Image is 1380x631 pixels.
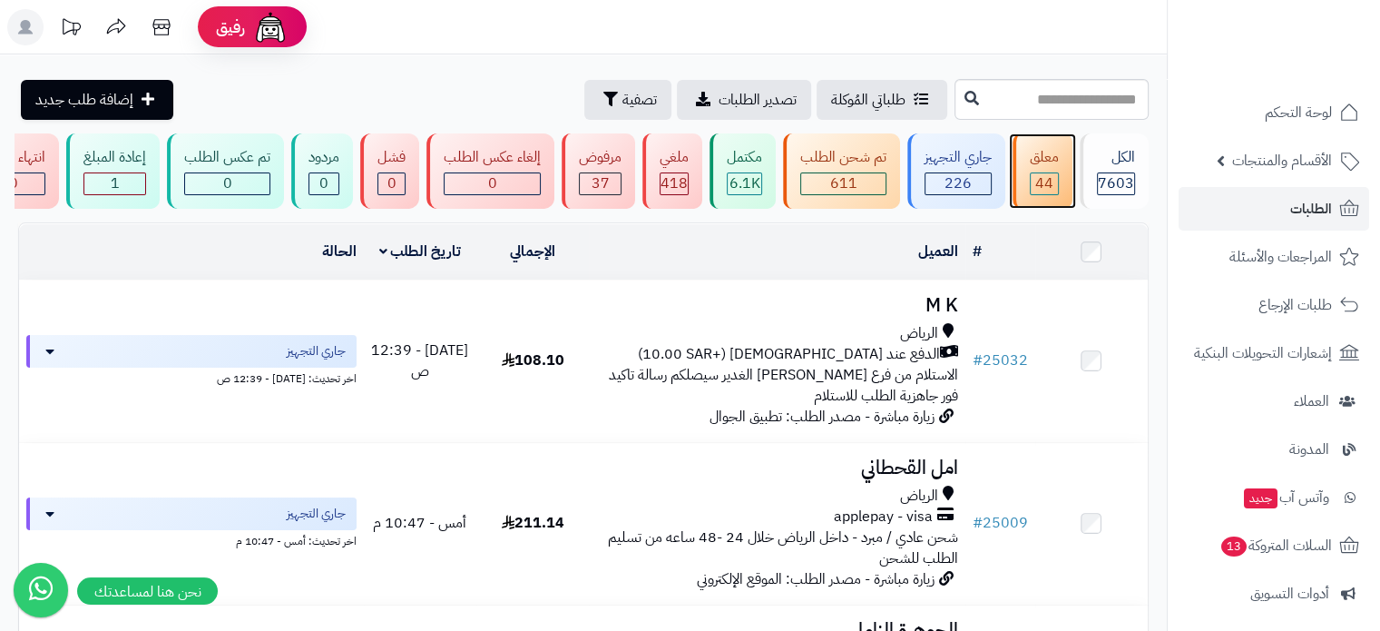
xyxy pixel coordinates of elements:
a: إعادة المبلغ 1 [63,133,163,209]
a: الكل7603 [1076,133,1152,209]
div: 44 [1031,173,1058,194]
span: وآتس آب [1242,485,1329,510]
div: 0 [309,173,338,194]
a: طلباتي المُوكلة [817,80,947,120]
span: 0 [488,173,497,194]
span: طلباتي المُوكلة [831,89,905,111]
span: 13 [1221,537,1247,557]
a: تصدير الطلبات [677,80,811,120]
span: طلبات الإرجاع [1258,292,1332,318]
div: 37 [580,173,621,194]
div: 6105 [728,173,761,194]
a: مردود 0 [288,133,357,209]
div: إعادة المبلغ [83,147,146,168]
div: معلق [1030,147,1059,168]
span: زيارة مباشرة - مصدر الطلب: تطبيق الجوال [710,406,935,428]
div: 418 [661,173,688,194]
div: 226 [925,173,991,194]
span: جديد [1244,488,1277,508]
span: الرياض [900,486,938,507]
span: 0 [319,173,328,194]
span: 44 [1035,173,1053,194]
span: 1 [111,173,120,194]
span: # [973,350,983,371]
div: ملغي [660,147,689,168]
span: 0 [387,173,396,194]
span: شحن عادي / مبرد - داخل الرياض خلال 24 -48 ساعه من تسليم الطلب للشحن [608,527,958,569]
div: اخر تحديث: [DATE] - 12:39 ص [26,368,357,387]
span: لوحة التحكم [1265,100,1332,125]
a: ملغي 418 [639,133,706,209]
a: السلات المتروكة13 [1179,524,1369,567]
div: جاري التجهيز [925,147,992,168]
span: 6.1K [729,173,760,194]
a: أدوات التسويق [1179,572,1369,616]
div: مردود [308,147,339,168]
a: العملاء [1179,380,1369,423]
span: الدفع عند [DEMOGRAPHIC_DATA] (+10.00 SAR) [638,344,940,365]
a: الحالة [322,241,357,262]
a: المراجعات والأسئلة [1179,235,1369,279]
span: 108.10 [502,350,564,371]
span: زيارة مباشرة - مصدر الطلب: الموقع الإلكتروني [697,568,935,590]
span: العملاء [1294,389,1329,414]
img: logo-2.png [1257,48,1363,86]
a: مكتمل 6.1K [706,133,779,209]
a: #25009 [973,512,1028,534]
div: إلغاء عكس الطلب [444,147,541,168]
span: الطلبات [1290,196,1332,222]
span: إضافة طلب جديد [35,89,133,111]
div: 1 [84,173,145,194]
a: جاري التجهيز 226 [904,133,1009,209]
div: فشل [377,147,406,168]
span: 7603 [1098,173,1134,194]
span: تصفية [622,89,657,111]
span: تصدير الطلبات [719,89,797,111]
a: فشل 0 [357,133,423,209]
a: إضافة طلب جديد [21,80,173,120]
div: 0 [445,173,540,194]
span: المراجعات والأسئلة [1229,244,1332,270]
span: الاستلام من فرع [PERSON_NAME] الغدير سيصلكم رسالة تاكيد فور جاهزية الطلب للاستلام [609,364,958,407]
span: أدوات التسويق [1250,581,1329,606]
span: أمس - 10:47 م [373,512,466,534]
img: ai-face.png [252,9,289,45]
div: مكتمل [727,147,762,168]
span: جاري التجهيز [287,342,346,360]
span: 418 [661,173,688,194]
a: إشعارات التحويلات البنكية [1179,331,1369,375]
a: العميل [918,241,958,262]
div: تم شحن الطلب [800,147,886,168]
a: وآتس آبجديد [1179,476,1369,519]
span: 611 [830,173,857,194]
a: مرفوض 37 [558,133,639,209]
span: جاري التجهيز [287,505,346,523]
a: تم شحن الطلب 611 [779,133,904,209]
button: تصفية [584,80,671,120]
div: 0 [185,173,269,194]
h3: امل القحطاني [596,458,957,478]
span: applepay - visa [834,507,933,527]
a: معلق 44 [1009,133,1076,209]
a: طلبات الإرجاع [1179,283,1369,327]
h3: M K [596,295,957,316]
a: لوحة التحكم [1179,91,1369,134]
a: #25032 [973,350,1028,371]
span: الأقسام والمنتجات [1232,148,1332,173]
span: رفيق [216,16,245,38]
div: مرفوض [579,147,621,168]
div: 0 [378,173,405,194]
span: 0 [223,173,232,194]
span: السلات المتروكة [1219,533,1332,558]
a: الإجمالي [510,241,555,262]
span: المدونة [1289,437,1329,462]
span: الرياض [900,323,938,344]
div: 611 [801,173,886,194]
span: # [973,512,983,534]
div: اخر تحديث: أمس - 10:47 م [26,530,357,549]
a: المدونة [1179,428,1369,471]
a: الطلبات [1179,187,1369,231]
a: تحديثات المنصة [48,9,93,50]
a: تاريخ الطلب [379,241,462,262]
a: إلغاء عكس الطلب 0 [423,133,558,209]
